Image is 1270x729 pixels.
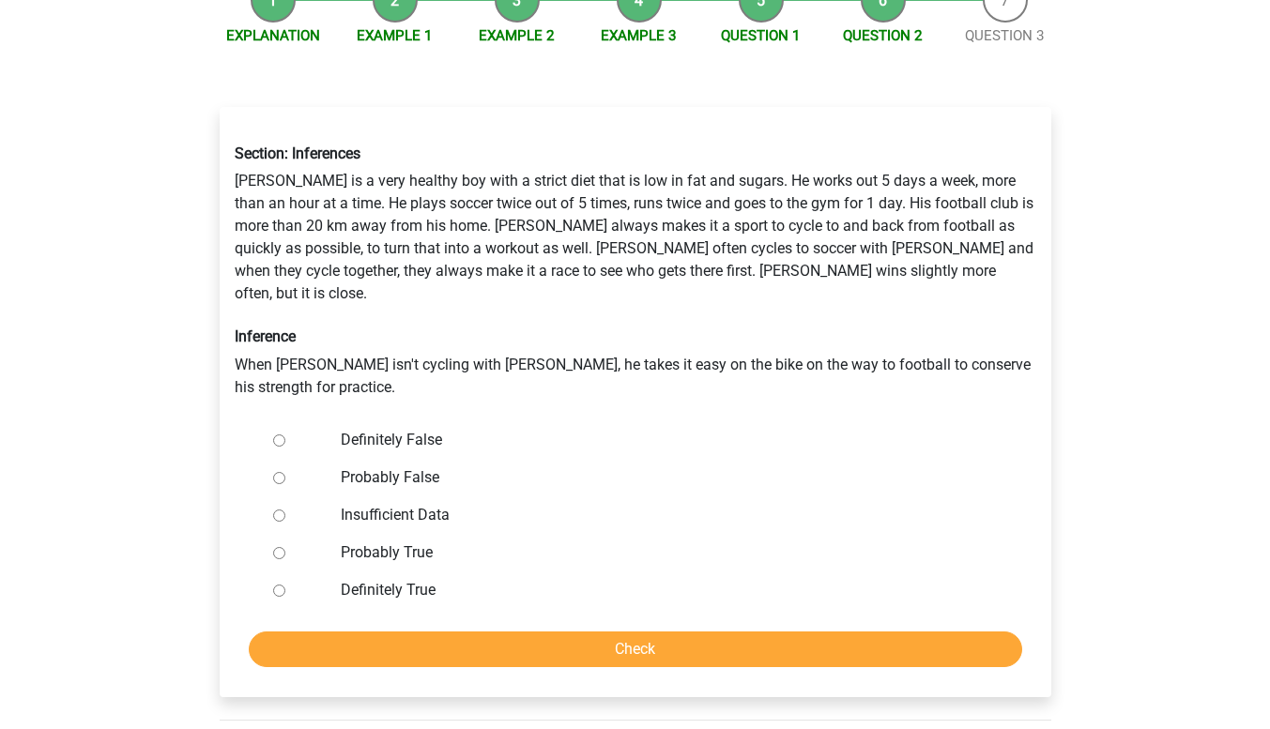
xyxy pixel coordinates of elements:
a: Question 2 [843,27,923,44]
a: Question 3 [965,27,1045,44]
h6: Inference [235,327,1036,345]
label: Definitely False [341,429,990,451]
a: Question 1 [721,27,801,44]
label: Insufficient Data [341,504,990,526]
label: Definitely True [341,579,990,601]
input: Check [249,631,1022,667]
h6: Section: Inferences [235,144,1036,162]
div: [PERSON_NAME] is a very healthy boy with a strict diet that is low in fat and sugars. He works ou... [221,129,1050,413]
a: Example 3 [601,27,677,44]
a: Explanation [226,27,320,44]
a: Example 2 [479,27,555,44]
label: Probably False [341,466,990,489]
a: Example 1 [357,27,433,44]
label: Probably True [341,541,990,564]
